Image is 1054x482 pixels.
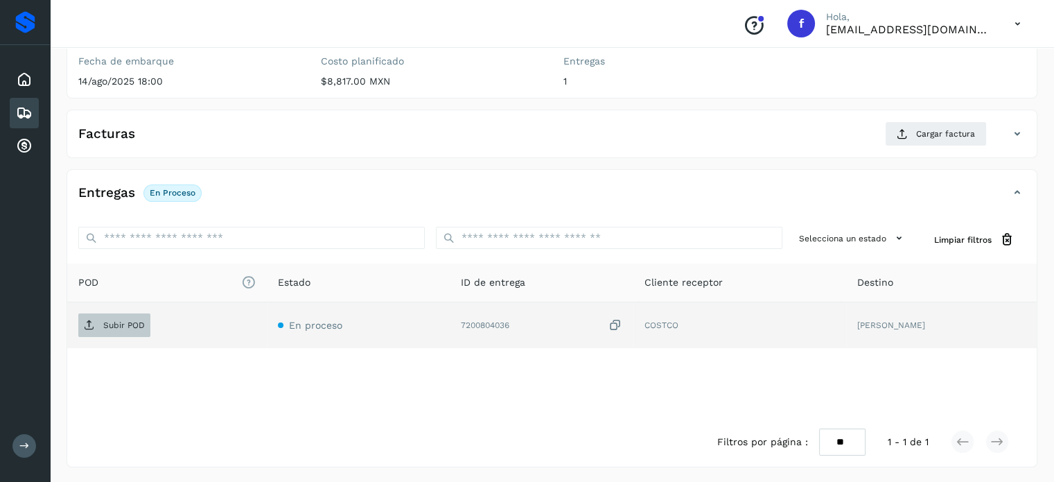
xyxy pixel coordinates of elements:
[78,275,256,290] span: POD
[885,121,987,146] button: Cargar factura
[923,227,1026,252] button: Limpiar filtros
[846,302,1037,348] td: [PERSON_NAME]
[78,185,135,201] h4: Entregas
[321,76,541,87] p: $8,817.00 MXN
[916,128,975,140] span: Cargar factura
[826,23,992,36] p: fyc3@mexamerik.com
[67,181,1037,216] div: EntregasEn proceso
[10,98,39,128] div: Embarques
[78,55,299,67] label: Fecha de embarque
[563,76,784,87] p: 1
[857,275,893,290] span: Destino
[150,188,195,198] p: En proceso
[563,55,784,67] label: Entregas
[321,55,541,67] label: Costo planificado
[461,275,525,290] span: ID de entrega
[278,275,310,290] span: Estado
[78,126,135,142] h4: Facturas
[78,76,299,87] p: 14/ago/2025 18:00
[934,234,992,246] span: Limpiar filtros
[10,131,39,162] div: Cuentas por cobrar
[717,435,808,449] span: Filtros por página :
[793,227,912,250] button: Selecciona un estado
[78,313,150,337] button: Subir POD
[888,435,929,449] span: 1 - 1 de 1
[67,121,1037,157] div: FacturasCargar factura
[103,320,145,330] p: Subir POD
[633,302,846,348] td: COSTCO
[461,318,622,333] div: 7200804036
[644,275,723,290] span: Cliente receptor
[826,11,992,23] p: Hola,
[10,64,39,95] div: Inicio
[289,320,342,331] span: En proceso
